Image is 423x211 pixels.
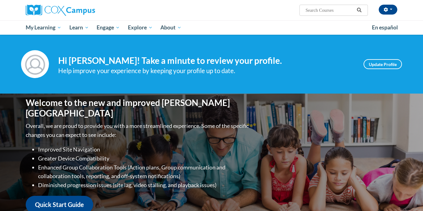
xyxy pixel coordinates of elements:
[69,24,89,31] span: Learn
[26,121,250,139] p: Overall, we are proud to provide you with a more streamlined experience. Some of the specific cha...
[372,24,398,31] span: En español
[305,7,355,14] input: Search Courses
[58,66,354,76] div: Help improve your experience by keeping your profile up to date.
[157,20,186,35] a: About
[38,181,250,190] li: Diminished progression issues (site lag, video stalling, and playback issues)
[160,24,181,31] span: About
[38,163,250,181] li: Enhanced Group Collaboration Tools (Action plans, Group communication and collaboration tools, re...
[26,5,143,16] a: Cox Campus
[65,20,93,35] a: Learn
[355,7,364,14] button: Search
[26,98,250,118] h1: Welcome to the new and improved [PERSON_NAME][GEOGRAPHIC_DATA]
[364,59,402,69] a: Update Profile
[379,5,397,15] button: Account Settings
[124,20,157,35] a: Explore
[93,20,124,35] a: Engage
[26,24,61,31] span: My Learning
[16,20,407,35] div: Main menu
[368,21,402,34] a: En español
[58,55,354,66] h4: Hi [PERSON_NAME]! Take a minute to review your profile.
[38,154,250,163] li: Greater Device Compatibility
[22,20,65,35] a: My Learning
[97,24,120,31] span: Engage
[21,50,49,78] img: Profile Image
[26,5,95,16] img: Cox Campus
[398,186,418,206] iframe: Button to launch messaging window
[38,145,250,154] li: Improved Site Navigation
[128,24,153,31] span: Explore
